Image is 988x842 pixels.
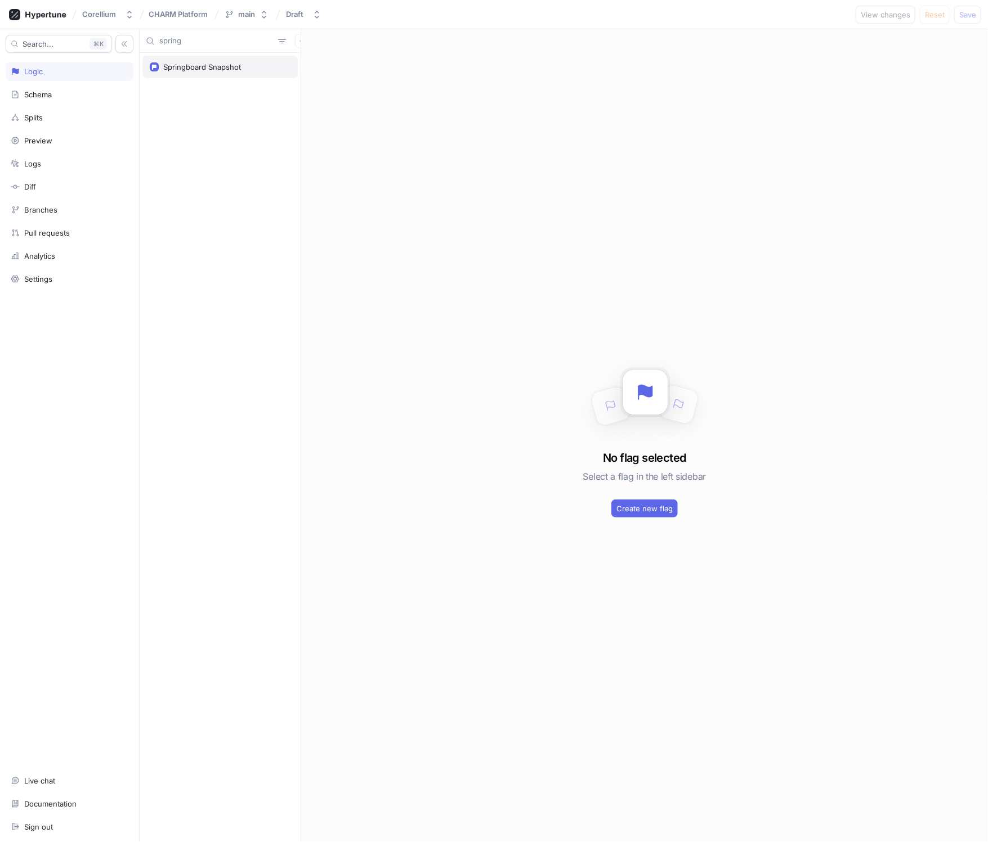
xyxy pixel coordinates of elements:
div: Branches [24,205,57,214]
div: Logic [24,67,43,76]
span: Create new flag [616,505,673,512]
span: CHARM Platform [149,10,208,18]
span: Reset [925,11,945,18]
button: View changes [856,6,915,24]
div: Pull requests [24,228,70,237]
button: Corellium [78,5,138,24]
button: Reset [920,6,950,24]
div: Analytics [24,251,55,260]
div: Live chat [24,776,55,785]
span: Save [959,11,976,18]
div: Springboard Snapshot [163,62,241,71]
div: K [90,38,107,49]
h5: Select a flag in the left sidebar [583,466,706,487]
div: Schema [24,90,52,99]
div: main [238,10,255,19]
a: Documentation [6,794,133,813]
div: Sign out [24,822,53,831]
span: View changes [861,11,910,18]
span: Search... [23,40,53,47]
div: Splits [24,113,43,122]
button: main [220,5,273,24]
div: Settings [24,274,52,283]
button: Save [954,6,981,24]
h3: No flag selected [603,449,686,466]
input: Search... [159,35,274,47]
button: Create new flag [611,499,678,517]
div: Preview [24,136,52,145]
div: Draft [286,10,303,19]
div: Corellium [82,10,116,19]
button: Search...K [6,35,112,53]
div: Documentation [24,799,77,808]
div: Diff [24,182,36,191]
button: Draft [281,5,326,24]
div: Logs [24,159,41,168]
